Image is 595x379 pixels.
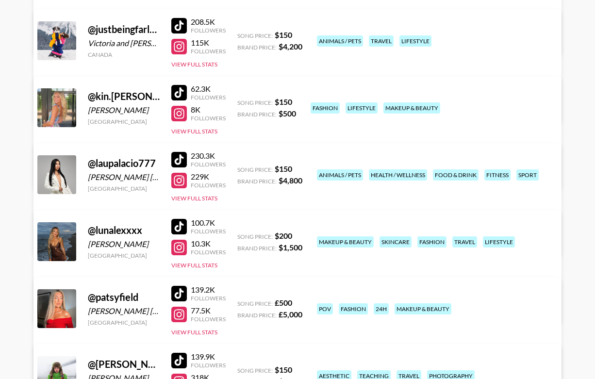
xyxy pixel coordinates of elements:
[191,306,226,315] div: 77.5K
[275,164,292,173] strong: $ 150
[374,303,389,314] div: 24h
[279,109,296,118] strong: $ 500
[275,30,292,39] strong: $ 150
[380,236,412,247] div: skincare
[369,169,427,181] div: health / wellness
[237,245,277,252] span: Brand Price:
[237,367,273,374] span: Song Price:
[275,365,292,374] strong: $ 150
[191,172,226,181] div: 229K
[171,128,217,135] button: View Full Stats
[237,32,273,39] span: Song Price:
[191,48,226,55] div: Followers
[483,236,515,247] div: lifestyle
[433,169,479,181] div: food & drink
[88,358,160,370] div: @ [PERSON_NAME]
[317,35,363,47] div: animals / pets
[279,310,302,319] strong: £ 5,000
[346,102,378,114] div: lifestyle
[191,248,226,256] div: Followers
[191,84,226,94] div: 62.3K
[279,243,302,252] strong: $ 1,500
[317,303,333,314] div: pov
[191,151,226,161] div: 230.3K
[88,118,160,125] div: [GEOGRAPHIC_DATA]
[88,51,160,58] div: Canada
[191,115,226,122] div: Followers
[275,97,292,106] strong: $ 150
[191,161,226,168] div: Followers
[237,99,273,106] span: Song Price:
[88,306,160,316] div: [PERSON_NAME] [PERSON_NAME] Field
[171,329,217,336] button: View Full Stats
[237,111,277,118] span: Brand Price:
[383,102,440,114] div: makeup & beauty
[88,224,160,236] div: @ lunalexxxx
[317,236,374,247] div: makeup & beauty
[452,236,477,247] div: travel
[88,185,160,192] div: [GEOGRAPHIC_DATA]
[484,169,511,181] div: fitness
[171,195,217,202] button: View Full Stats
[88,252,160,259] div: [GEOGRAPHIC_DATA]
[317,169,363,181] div: animals / pets
[191,105,226,115] div: 8K
[237,300,273,307] span: Song Price:
[88,172,160,182] div: [PERSON_NAME] [PERSON_NAME]
[191,285,226,295] div: 139.2K
[191,27,226,34] div: Followers
[191,239,226,248] div: 10.3K
[369,35,394,47] div: travel
[88,319,160,326] div: [GEOGRAPHIC_DATA]
[171,262,217,269] button: View Full Stats
[237,233,273,240] span: Song Price:
[275,231,292,240] strong: $ 200
[516,169,539,181] div: sport
[191,94,226,101] div: Followers
[171,61,217,68] button: View Full Stats
[191,218,226,228] div: 100.7K
[279,42,302,51] strong: $ 4,200
[88,239,160,249] div: [PERSON_NAME]
[399,35,431,47] div: lifestyle
[191,315,226,323] div: Followers
[275,298,292,307] strong: £ 500
[311,102,340,114] div: fashion
[191,352,226,362] div: 139.9K
[191,295,226,302] div: Followers
[88,23,160,35] div: @ justbeingfarley
[88,38,160,48] div: Victoria and [PERSON_NAME]
[88,291,160,303] div: @ patsyfield
[191,228,226,235] div: Followers
[191,38,226,48] div: 115K
[191,17,226,27] div: 208.5K
[417,236,446,247] div: fashion
[88,157,160,169] div: @ laupalacio777
[237,178,277,185] span: Brand Price:
[237,166,273,173] span: Song Price:
[88,105,160,115] div: [PERSON_NAME]
[191,362,226,369] div: Followers
[191,181,226,189] div: Followers
[88,90,160,102] div: @ kin.[PERSON_NAME]
[237,312,277,319] span: Brand Price:
[237,44,277,51] span: Brand Price:
[339,303,368,314] div: fashion
[279,176,302,185] strong: $ 4,800
[395,303,451,314] div: makeup & beauty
